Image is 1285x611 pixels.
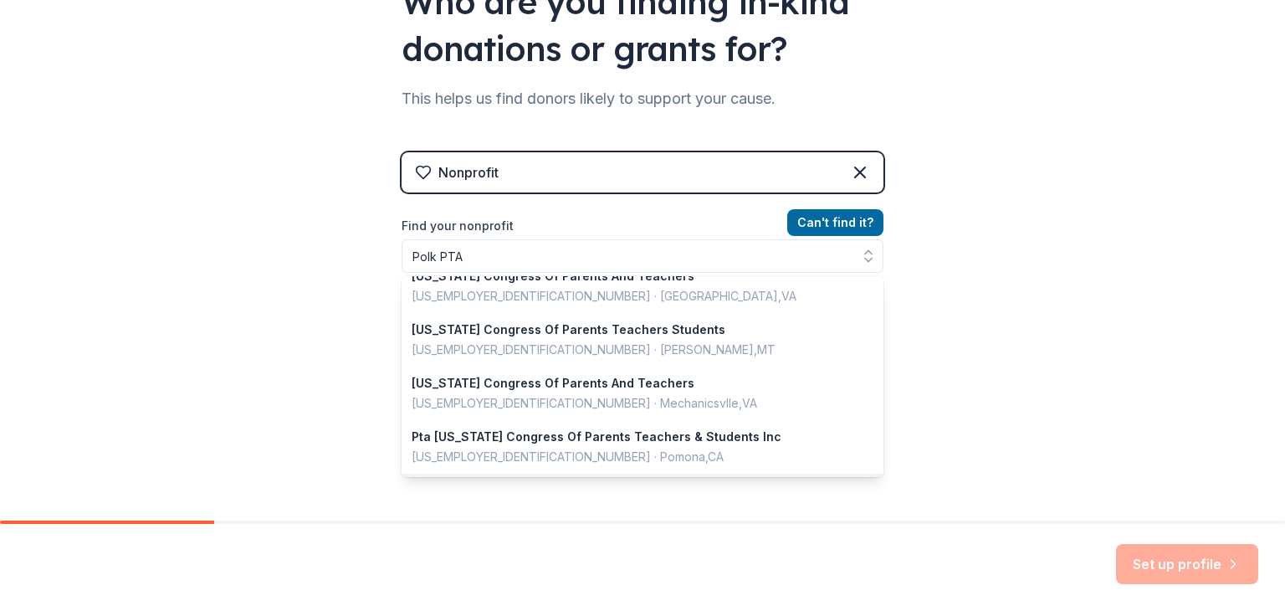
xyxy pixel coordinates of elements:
input: Search by name, EIN, or city [402,239,883,273]
div: [US_STATE] Congress Of Parents Teachers Students [412,320,853,340]
div: Pta [US_STATE] Congress Of Parents Teachers & Students Inc [412,427,853,447]
div: [US_STATE] Congress Of Parents And Teachers [412,266,853,286]
div: [US_STATE] Congress Of Parents And Teachers [412,373,853,393]
div: [US_EMPLOYER_IDENTIFICATION_NUMBER] · [GEOGRAPHIC_DATA] , VA [412,286,853,306]
div: [US_EMPLOYER_IDENTIFICATION_NUMBER] · Mechanicsvlle , VA [412,393,853,413]
div: [US_EMPLOYER_IDENTIFICATION_NUMBER] · Pomona , CA [412,447,853,467]
div: [US_EMPLOYER_IDENTIFICATION_NUMBER] · [PERSON_NAME] , MT [412,340,853,360]
div: Don't see yours? No problem, just click "Can't find it?" above [402,474,883,514]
